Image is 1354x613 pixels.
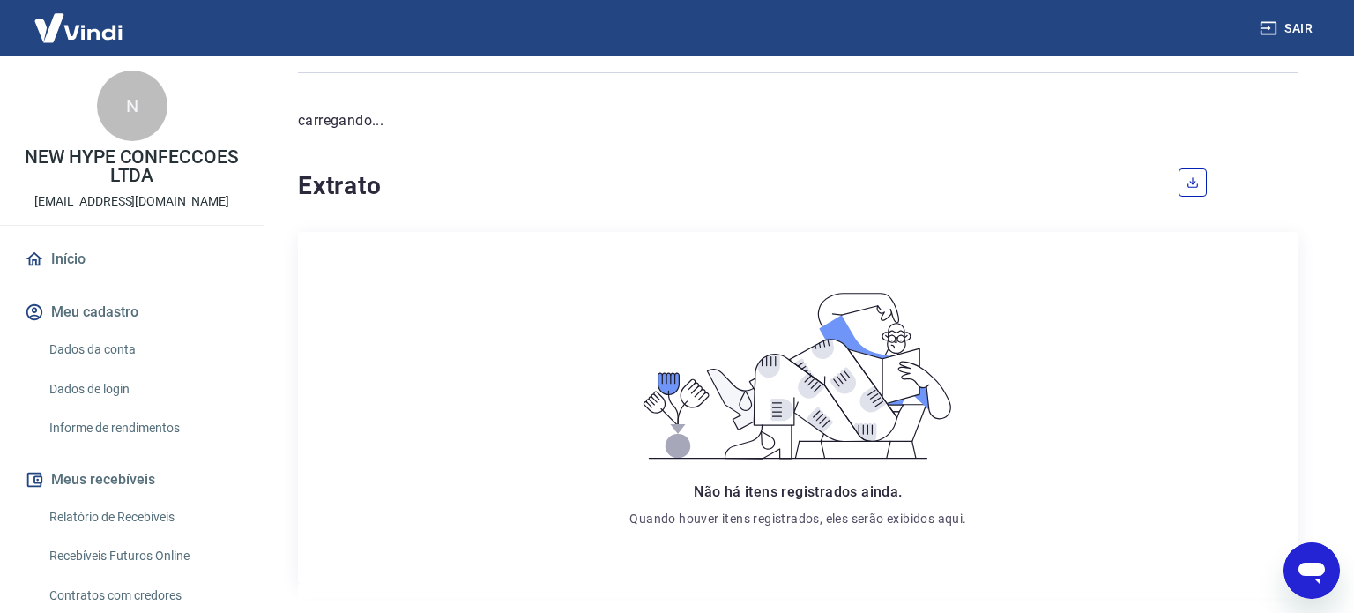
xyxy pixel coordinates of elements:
div: N [97,71,167,141]
a: Início [21,240,242,279]
p: NEW HYPE CONFECCOES LTDA [14,148,249,185]
h4: Extrato [298,168,1157,204]
a: Dados da conta [42,332,242,368]
a: Dados de login [42,371,242,407]
p: [EMAIL_ADDRESS][DOMAIN_NAME] [34,192,229,211]
button: Sair [1256,12,1320,45]
img: Vindi [21,1,136,55]
a: Informe de rendimentos [42,410,242,446]
a: Recebíveis Futuros Online [42,538,242,574]
button: Meus recebíveis [21,460,242,499]
iframe: Botão para abrir a janela de mensagens [1283,542,1340,599]
p: Quando houver itens registrados, eles serão exibidos aqui. [629,510,966,527]
p: carregando... [298,110,1298,131]
span: Não há itens registrados ainda. [694,483,902,500]
a: Relatório de Recebíveis [42,499,242,535]
button: Meu cadastro [21,293,242,332]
